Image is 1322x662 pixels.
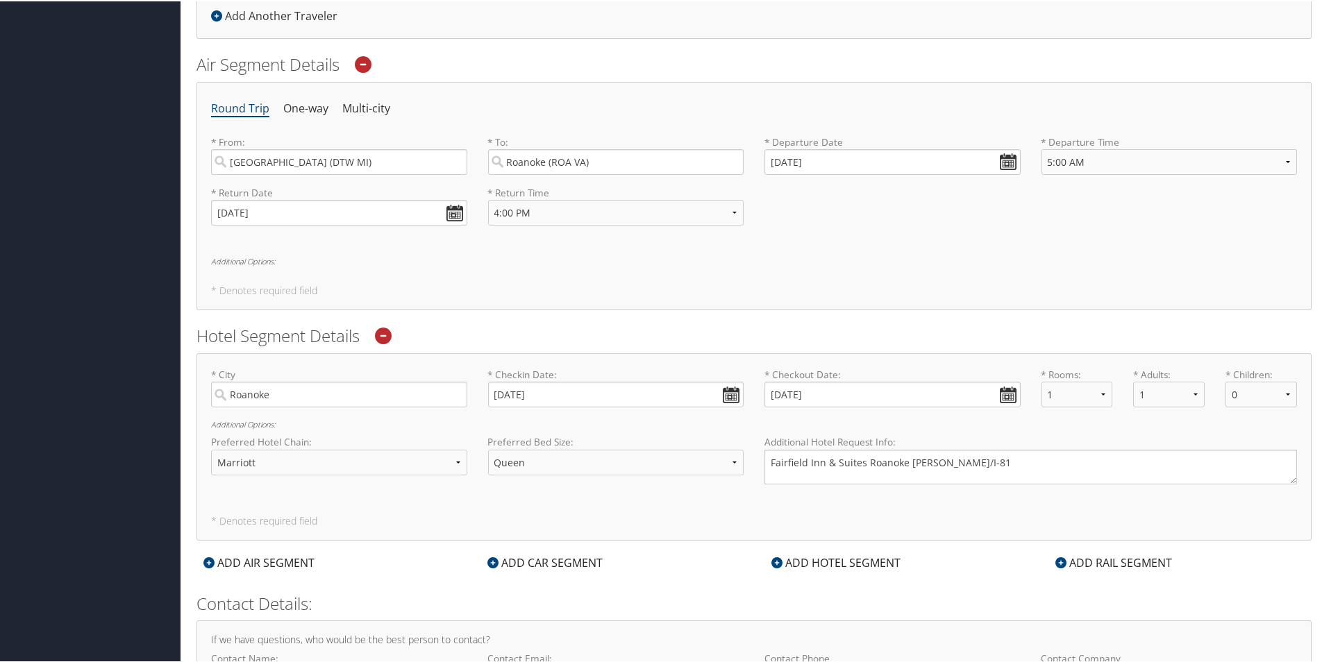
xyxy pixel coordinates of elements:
label: * Departure Date [764,134,1021,148]
li: Multi-city [342,95,390,120]
label: * From: [211,134,467,173]
label: * Checkin Date: [488,366,744,406]
h2: Air Segment Details [196,51,1312,75]
label: * Adults: [1133,366,1205,380]
li: Round Trip [211,95,269,120]
h6: Additional Options: [211,419,1297,427]
label: Additional Hotel Request Info: [764,434,1297,448]
label: * Departure Time [1041,134,1298,185]
input: * Checkout Date: [764,380,1021,406]
div: ADD HOTEL SEGMENT [764,553,907,570]
label: * Return Date [211,185,467,198]
textarea: Fairfield Inn & Suites Roanoke [PERSON_NAME]/I-81 [764,448,1297,483]
label: * Checkout Date: [764,366,1021,406]
input: City or Airport Code [488,148,744,173]
label: * To: [488,134,744,173]
label: * Children: [1225,366,1297,380]
label: * City [211,366,467,406]
input: * Checkin Date: [488,380,744,406]
div: ADD CAR SEGMENT [480,553,610,570]
h4: If we have questions, who would be the best person to contact? [211,634,1297,643]
h5: * Denotes required field [211,285,1297,294]
div: ADD RAIL SEGMENT [1048,553,1179,570]
input: City or Airport Code [211,148,467,173]
label: * Return Time [488,185,744,198]
input: MM/DD/YYYY [764,148,1021,173]
label: Preferred Bed Size: [488,434,744,448]
div: Add Another Traveler [211,6,344,23]
h6: Additional Options: [211,256,1297,264]
label: * Rooms: [1041,366,1113,380]
h5: * Denotes required field [211,515,1297,525]
input: MM/DD/YYYY [211,198,467,224]
div: ADD AIR SEGMENT [196,553,321,570]
li: One-way [283,95,328,120]
label: Preferred Hotel Chain: [211,434,467,448]
select: * Departure Time [1041,148,1298,173]
h2: Contact Details: [196,591,1312,614]
h2: Hotel Segment Details [196,323,1312,346]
